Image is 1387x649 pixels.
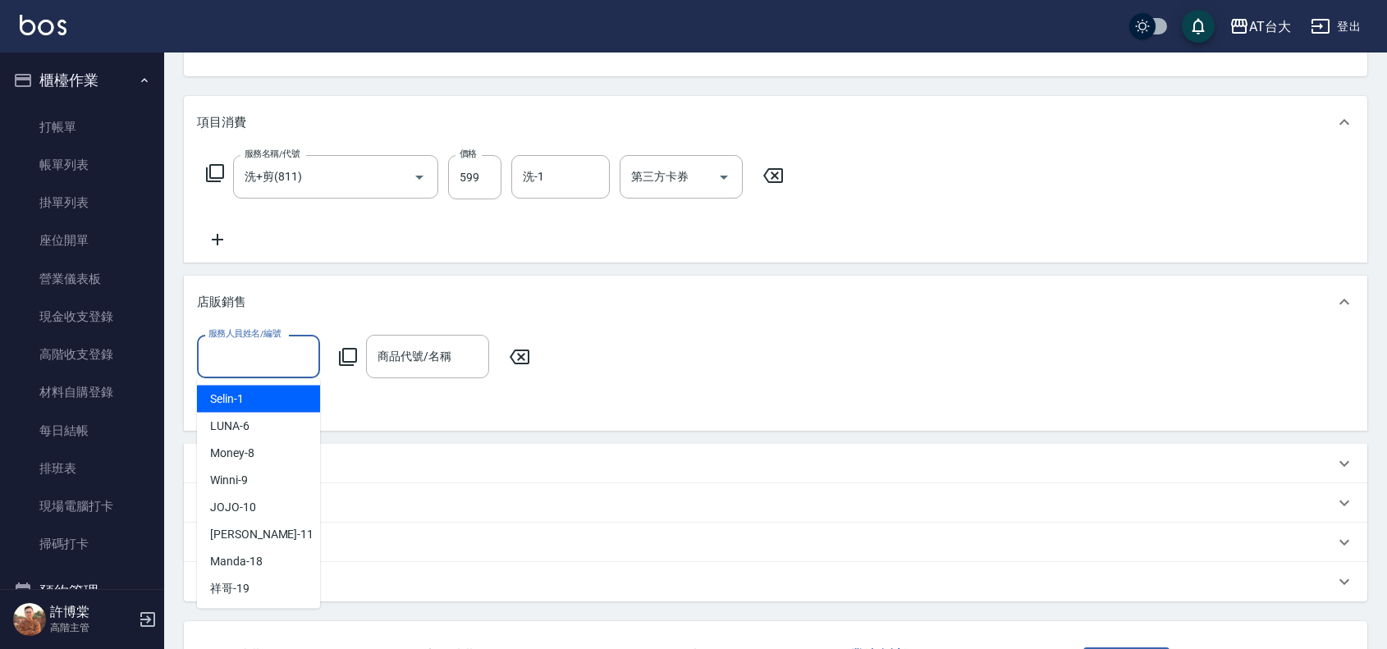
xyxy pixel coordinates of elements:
button: Open [711,164,737,190]
img: Person [13,603,46,636]
div: 會員卡銷售 [184,483,1367,523]
span: Selin -1 [210,391,244,408]
span: 祥哥 -19 [210,580,249,597]
a: 掛單列表 [7,184,158,222]
div: 項目消費 [184,96,1367,149]
button: 預約管理 [7,570,158,613]
label: 服務名稱/代號 [245,148,300,160]
div: 其他付款方式 [184,523,1367,562]
a: 帳單列表 [7,146,158,184]
span: JOJO -10 [210,499,256,516]
a: 材料自購登錄 [7,373,158,411]
button: AT台大 [1223,10,1298,43]
img: Logo [20,15,66,35]
div: 備註及來源 [184,562,1367,601]
a: 打帳單 [7,108,158,146]
label: 服務人員姓名/編號 [208,327,281,340]
div: 預收卡販賣 [184,444,1367,483]
button: 櫃檯作業 [7,59,158,102]
span: Manda -18 [210,553,263,570]
a: 現金收支登錄 [7,298,158,336]
button: Open [406,164,433,190]
a: 高階收支登錄 [7,336,158,373]
a: 營業儀表板 [7,260,158,298]
span: Winni -9 [210,472,248,489]
a: 每日結帳 [7,412,158,450]
span: Money -8 [210,445,254,462]
button: save [1182,10,1215,43]
p: 店販銷售 [197,294,246,311]
p: 項目消費 [197,114,246,131]
div: AT台大 [1249,16,1291,37]
span: [PERSON_NAME] -11 [210,526,314,543]
a: 掃碼打卡 [7,525,158,563]
a: 現場電腦打卡 [7,487,158,525]
label: 價格 [460,148,477,160]
p: 高階主管 [50,620,134,635]
button: 登出 [1304,11,1367,42]
span: LUNA -6 [210,418,249,435]
div: 項目消費 [184,149,1367,263]
a: 排班表 [7,450,158,487]
h5: 許博棠 [50,604,134,620]
div: 店販銷售 [184,276,1367,328]
a: 座位開單 [7,222,158,259]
